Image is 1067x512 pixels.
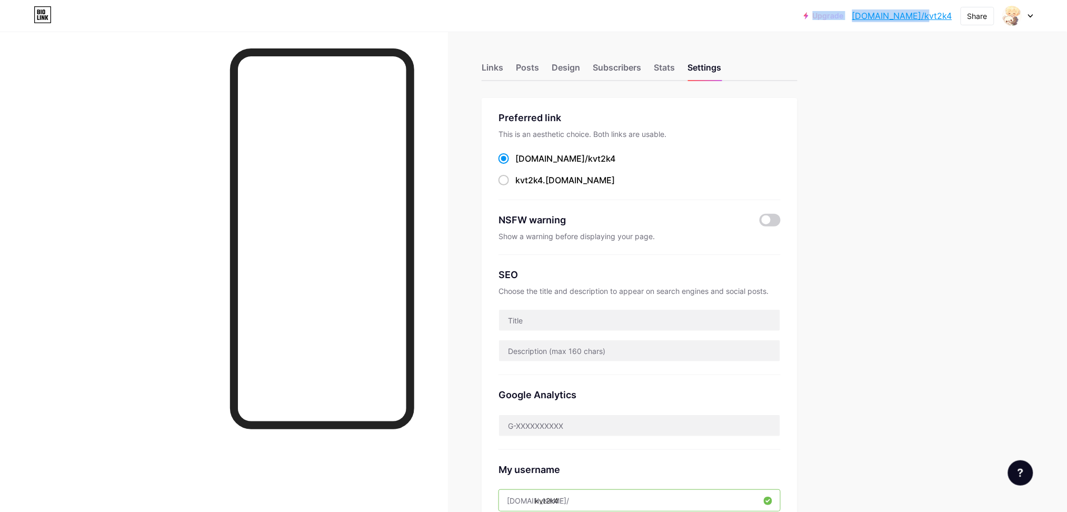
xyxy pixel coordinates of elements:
div: NSFW warning [498,213,744,227]
div: Settings [687,61,721,80]
div: Links [482,61,503,80]
input: Description (max 160 chars) [499,340,780,361]
span: kvt2k4 [588,153,615,164]
input: username [499,490,780,511]
a: [DOMAIN_NAME]/kvt2k4 [852,9,952,22]
div: Subscribers [593,61,641,80]
div: Posts [516,61,539,80]
input: Title [499,310,780,331]
div: Choose the title and description to appear on search engines and social posts. [498,286,781,297]
div: [DOMAIN_NAME]/ [507,495,569,506]
div: Share [968,11,988,22]
div: My username [498,462,781,477]
div: SEO [498,268,781,282]
img: Thành Văn [1002,6,1022,26]
div: Stats [654,61,675,80]
div: Show a warning before displaying your page. [498,231,781,242]
span: kvt2k4 [515,175,543,185]
div: Google Analytics [498,388,781,402]
div: Preferred link [498,111,781,125]
div: This is an aesthetic choice. Both links are usable. [498,129,781,140]
div: .[DOMAIN_NAME] [515,174,615,186]
a: Upgrade [804,12,844,20]
input: G-XXXXXXXXXX [499,415,780,436]
div: [DOMAIN_NAME]/ [515,152,615,165]
div: Design [552,61,580,80]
